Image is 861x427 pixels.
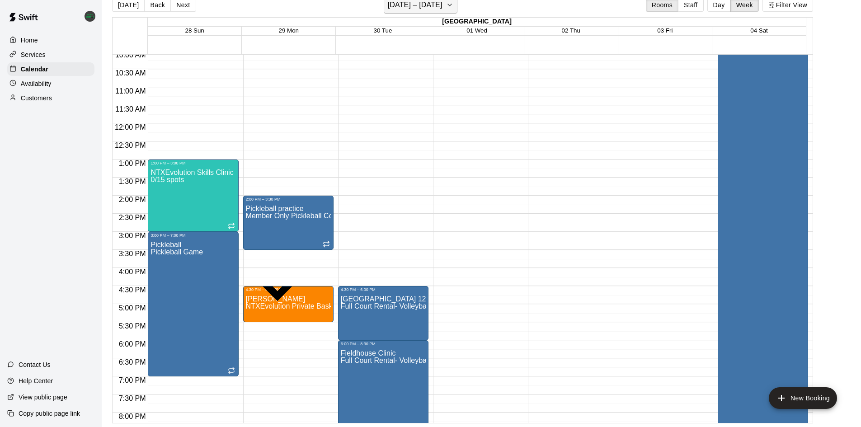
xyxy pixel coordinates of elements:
[19,360,51,369] p: Contact Us
[117,376,148,384] span: 7:00 PM
[117,413,148,420] span: 8:00 PM
[750,27,768,34] button: 04 Sat
[117,322,148,330] span: 5:30 PM
[148,18,806,26] div: [GEOGRAPHIC_DATA]
[243,196,334,250] div: 2:00 PM – 3:30 PM: Pickleball practice
[151,248,203,256] span: Pickleball Game
[117,160,148,167] span: 1:00 PM
[279,27,299,34] button: 29 Mon
[113,87,148,95] span: 11:00 AM
[7,62,94,76] a: Calendar
[151,161,235,165] div: 1:00 PM – 3:00 PM
[117,394,148,402] span: 7:30 PM
[769,387,837,409] button: add
[117,286,148,294] span: 4:30 PM
[7,91,94,105] a: Customers
[148,232,238,376] div: 3:00 PM – 7:00 PM: Pickleball
[117,232,148,239] span: 3:00 PM
[117,178,148,185] span: 1:30 PM
[374,27,392,34] button: 30 Tue
[341,287,426,292] div: 4:30 PM – 6:00 PM
[246,212,364,220] span: Member Only Pickleball Court Rental
[21,94,52,103] p: Customers
[7,48,94,61] a: Services
[83,7,102,25] div: Jesse Klein
[185,27,204,34] button: 28 Sun
[341,357,430,364] span: Full Court Rental- Volleyball
[21,79,52,88] p: Availability
[85,11,95,22] img: Jesse Klein
[151,233,235,238] div: 3:00 PM – 7:00 PM
[466,27,487,34] button: 01 Wed
[246,197,331,202] div: 2:00 PM – 3:30 PM
[21,50,46,59] p: Services
[243,286,334,322] div: 4:30 PM – 5:30 PM: NTXEvolution Private Basketball Lesson
[228,222,235,230] span: Recurring event
[113,123,148,131] span: 12:00 PM
[113,105,148,113] span: 11:30 AM
[228,367,235,374] span: Recurring event
[117,358,148,366] span: 6:30 PM
[19,376,53,385] p: Help Center
[21,36,38,45] p: Home
[113,141,148,149] span: 12:30 PM
[151,176,184,183] span: 0/15 spots filled
[7,33,94,47] a: Home
[562,27,580,34] button: 02 Thu
[148,160,238,232] div: 1:00 PM – 3:00 PM: NTXEvolution Skills Clinic
[113,51,148,59] span: 10:00 AM
[7,77,94,90] a: Availability
[323,240,330,248] span: Recurring event
[117,214,148,221] span: 2:30 PM
[117,340,148,348] span: 6:00 PM
[113,69,148,77] span: 10:30 AM
[21,65,48,74] p: Calendar
[338,286,428,340] div: 4:30 PM – 6:00 PM: Whitesboro 12U
[117,196,148,203] span: 2:00 PM
[117,250,148,258] span: 3:30 PM
[19,393,67,402] p: View public page
[341,302,430,310] span: Full Court Rental- Volleyball
[341,342,426,346] div: 6:00 PM – 8:30 PM
[657,27,673,34] button: 03 Fri
[117,304,148,312] span: 5:00 PM
[117,268,148,276] span: 4:00 PM
[19,409,80,418] p: Copy public page link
